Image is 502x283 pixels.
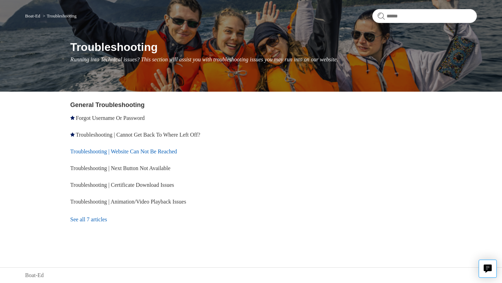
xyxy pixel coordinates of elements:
h1: Troubleshooting [70,39,477,55]
button: Live chat [479,260,497,278]
li: Boat-Ed [25,13,41,18]
a: Troubleshooting | Cannot Get Back To Where Left Off? [76,132,200,138]
svg: Promoted article [70,116,75,120]
input: Search [372,9,477,23]
a: Troubleshooting | Certificate Download Issues [70,182,174,188]
a: See all 7 articles [70,210,253,229]
a: Forgot Username Or Password [76,115,145,121]
a: Troubleshooting | Website Can Not Be Reached [70,148,177,154]
a: Troubleshooting | Next Button Not Available [70,165,170,171]
li: Troubleshooting [41,13,77,18]
a: Boat-Ed [25,271,44,280]
a: Troubleshooting | Animation/Video Playback Issues [70,199,186,205]
a: General Troubleshooting [70,101,145,108]
a: Boat-Ed [25,13,40,18]
p: Running into Technical issues? This section will assist you with troubleshooting issues you may r... [70,55,477,64]
svg: Promoted article [70,132,75,137]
